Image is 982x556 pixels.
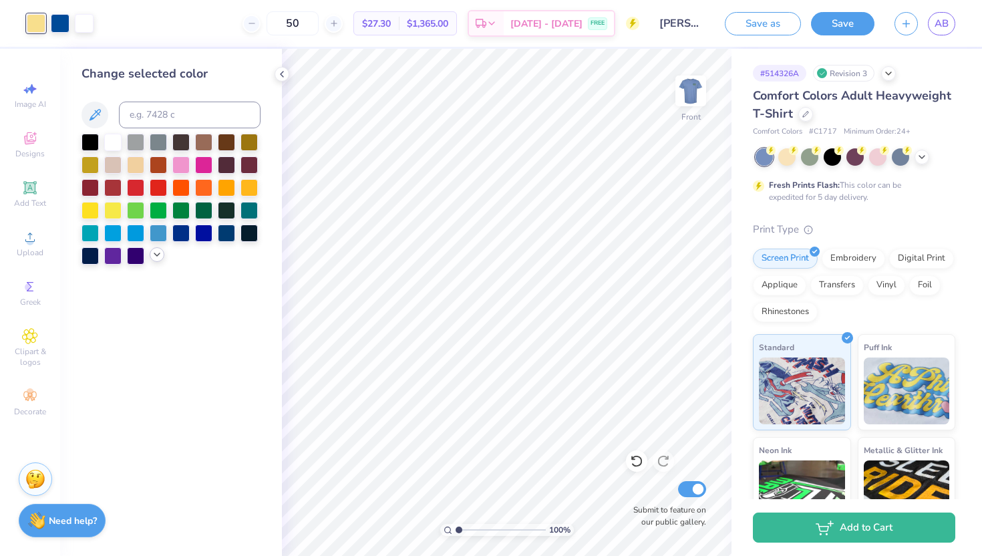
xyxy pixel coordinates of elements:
input: e.g. 7428 c [119,102,261,128]
span: $1,365.00 [407,17,448,31]
span: Add Text [14,198,46,208]
button: Save as [725,12,801,35]
div: Applique [753,275,806,295]
span: Decorate [14,406,46,417]
strong: Need help? [49,515,97,527]
button: Add to Cart [753,513,955,543]
div: Revision 3 [813,65,874,82]
span: Minimum Order: 24 + [844,126,911,138]
input: Untitled Design [649,10,715,37]
div: Foil [909,275,941,295]
span: Neon Ink [759,443,792,457]
a: AB [928,12,955,35]
span: Standard [759,340,794,354]
div: Rhinestones [753,302,818,322]
span: 100 % [549,524,570,536]
span: Clipart & logos [7,346,53,368]
span: Greek [20,297,41,307]
div: # 514326A [753,65,806,82]
div: Digital Print [889,249,954,269]
img: Puff Ink [864,358,950,424]
span: Comfort Colors Adult Heavyweight T-Shirt [753,88,951,122]
span: $27.30 [362,17,391,31]
img: Standard [759,358,845,424]
span: # C1717 [809,126,837,138]
span: Metallic & Glitter Ink [864,443,943,457]
div: Transfers [810,275,864,295]
span: FREE [591,19,605,28]
span: Image AI [15,99,46,110]
div: This color can be expedited for 5 day delivery. [769,179,933,203]
span: Puff Ink [864,340,892,354]
label: Submit to feature on our public gallery. [626,504,706,528]
span: [DATE] - [DATE] [510,17,583,31]
img: Front [677,78,704,104]
span: Comfort Colors [753,126,802,138]
img: Metallic & Glitter Ink [864,460,950,527]
img: Neon Ink [759,460,845,527]
div: Print Type [753,222,955,237]
span: Designs [15,148,45,159]
input: – – [267,11,319,35]
div: Front [681,111,701,123]
span: Upload [17,247,43,258]
strong: Fresh Prints Flash: [769,180,840,190]
div: Vinyl [868,275,905,295]
button: Save [811,12,874,35]
div: Change selected color [81,65,261,83]
span: AB [935,16,949,31]
div: Embroidery [822,249,885,269]
div: Screen Print [753,249,818,269]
